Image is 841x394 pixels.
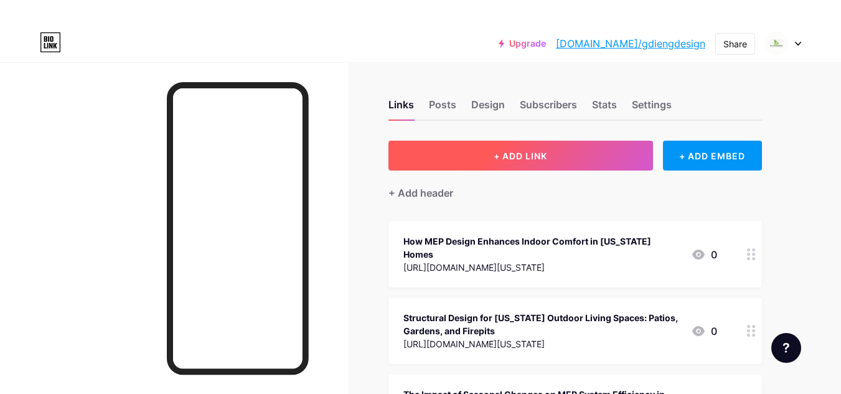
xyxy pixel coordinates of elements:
div: + Add header [388,185,453,200]
div: Settings [632,97,672,120]
a: Upgrade [499,39,546,49]
div: [URL][DOMAIN_NAME][US_STATE] [403,337,681,350]
div: [URL][DOMAIN_NAME][US_STATE] [403,261,681,274]
div: 0 [691,324,717,339]
a: [DOMAIN_NAME]/gdiengdesign [556,36,705,51]
div: Posts [429,97,456,120]
button: + ADD LINK [388,141,653,171]
div: Design [471,97,505,120]
div: 0 [691,247,717,262]
div: Stats [592,97,617,120]
div: Structural Design for [US_STATE] Outdoor Living Spaces: Patios, Gardens, and Firepits [403,311,681,337]
div: Subscribers [520,97,577,120]
img: gdiengdesign [764,32,788,55]
div: Links [388,97,414,120]
div: + ADD EMBED [663,141,762,171]
span: + ADD LINK [494,151,547,161]
div: How MEP Design Enhances Indoor Comfort in [US_STATE] Homes [403,235,681,261]
div: Share [723,37,747,50]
